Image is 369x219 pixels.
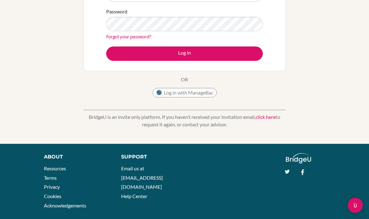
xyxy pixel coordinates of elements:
[44,184,60,190] a: Privacy
[44,202,86,208] a: Acknowledgements
[286,153,311,163] img: logo_white@2x-f4f0deed5e89b7ecb1c2cc34c3e3d731f90f0f143d5ea2071677605dd97b5244.png
[121,193,147,199] a: Help Center
[106,33,151,39] a: Forgot your password?
[121,153,178,161] div: Support
[348,198,363,213] div: Open Intercom Messenger
[44,165,66,171] a: Resources
[256,114,276,120] a: click here
[181,76,188,83] p: OR
[121,165,163,190] a: Email us at [EMAIL_ADDRESS][DOMAIN_NAME]
[44,175,57,181] a: Terms
[44,153,107,161] div: About
[44,193,61,199] a: Cookies
[106,46,263,61] button: Log in
[106,8,127,15] label: Password
[83,113,286,128] p: BridgeU is an invite only platform. If you haven’t received your invitation email, to request it ...
[153,88,217,97] button: Log in with ManageBac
